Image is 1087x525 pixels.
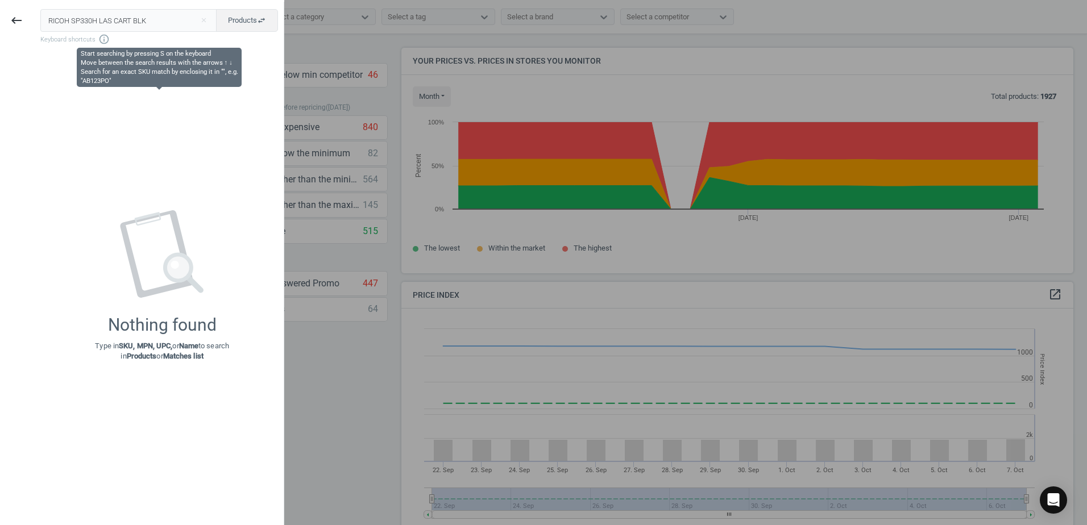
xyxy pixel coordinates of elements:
button: keyboard_backspace [3,7,30,34]
strong: Products [127,352,157,360]
input: Enter the SKU or product name [40,9,217,32]
i: info_outline [98,34,110,45]
strong: Matches list [163,352,204,360]
div: Start searching by pressing S on the keyboard Move between the search results with the arrows ↑ ↓... [81,49,238,85]
span: Products [228,15,266,26]
p: Type in or to search in or [95,341,229,361]
div: Nothing found [108,315,217,335]
button: Productsswap_horiz [216,9,278,32]
strong: Name [179,341,198,350]
button: Close [195,15,212,26]
div: Open Intercom Messenger [1040,486,1067,514]
strong: SKU, MPN, UPC, [119,341,172,350]
i: keyboard_backspace [10,14,23,27]
span: Keyboard shortcuts [40,34,278,45]
i: swap_horiz [257,16,266,25]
